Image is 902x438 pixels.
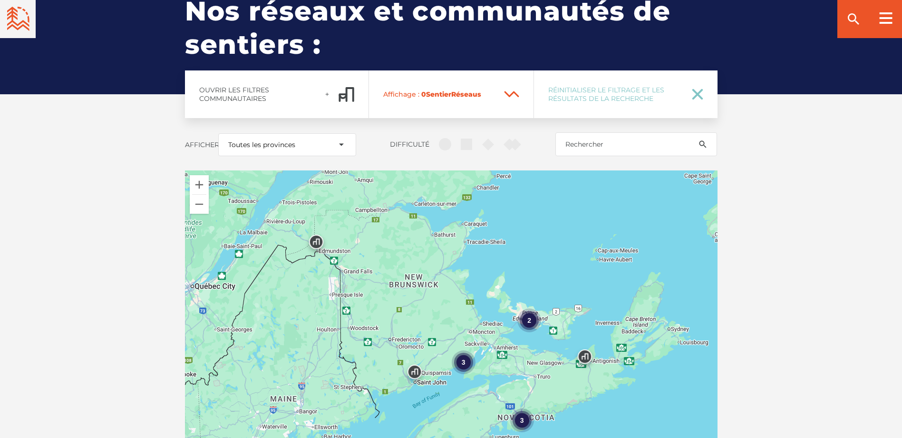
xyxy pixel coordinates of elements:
[534,70,718,118] a: Réinitialiser le filtrage et les résultats de la recherche
[477,90,481,99] span: s
[383,90,495,99] span: Sentier
[421,90,426,99] span: 0
[390,140,429,149] label: Difficulté
[324,91,330,98] ion-icon: add
[689,132,717,156] button: search
[548,86,679,103] span: Réinitialiser le filtrage et les résultats de la recherche
[383,90,419,99] span: Affichage :
[846,11,861,27] ion-icon: search
[451,90,477,99] span: Réseau
[451,350,475,374] div: 3
[190,195,209,214] button: Zoom out
[185,70,369,118] a: Ouvrir les filtres communautairesadd
[698,139,708,149] ion-icon: search
[185,140,209,149] label: Afficher
[199,86,323,103] span: Ouvrir les filtres communautaires
[510,408,533,432] div: 3
[190,175,209,194] button: Zoom in
[517,309,541,332] div: 2
[555,132,717,156] input: Rechercher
